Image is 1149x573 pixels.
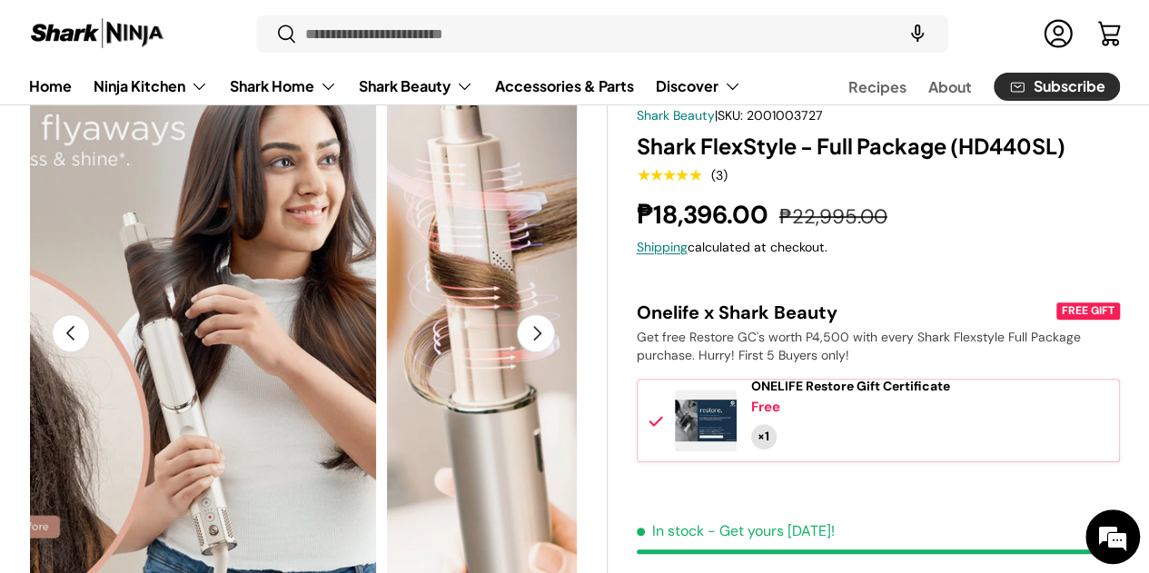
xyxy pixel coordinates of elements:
nav: Secondary [805,68,1120,104]
a: Shark Beauty [637,107,715,123]
h1: Shark FlexStyle - Full Package (HD440SL) [637,133,1120,160]
textarea: Type your message and hit 'Enter' [9,380,346,444]
div: Quantity [751,424,777,450]
a: Recipes [848,69,906,104]
div: Minimize live chat window [298,9,342,53]
a: Home [29,68,72,104]
nav: Primary [29,68,741,104]
span: 2001003727 [747,107,823,123]
speech-search-button: Search by voice [888,15,946,54]
div: Chat with us now [94,102,305,125]
a: Subscribe [994,73,1120,101]
div: (3) [711,169,728,183]
img: Shark Ninja Philippines [29,16,165,52]
div: FREE GIFT [1058,303,1118,320]
div: Onelife x Shark Beauty [637,301,1053,324]
s: ₱22,995.00 [779,203,887,230]
span: Subscribe [1034,80,1105,94]
strong: ₱18,396.00 [637,198,773,232]
div: calculated at checkout. [637,238,1120,257]
span: In stock [637,521,704,540]
div: 5.0 out of 5.0 stars [637,167,701,183]
a: ONELIFE Restore Gift Certificate [751,379,950,394]
p: - Get yours [DATE]! [708,521,835,540]
span: SKU: [718,107,743,123]
a: Accessories & Parts [495,68,634,104]
span: ONELIFE Restore Gift Certificate [751,378,950,394]
summary: Shark Home [219,68,348,104]
span: Get free Restore GC's worth P4,500 with every Shark Flexstyle Full Package purchase. Hurry! First... [637,329,1081,363]
a: Shipping [637,239,688,255]
span: We're online! [105,171,251,354]
a: About [928,69,972,104]
summary: Discover [645,68,752,104]
summary: Ninja Kitchen [83,68,219,104]
span: ★★★★★ [637,166,701,184]
div: Free [751,398,780,417]
summary: Shark Beauty [348,68,484,104]
span: | [715,107,823,123]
